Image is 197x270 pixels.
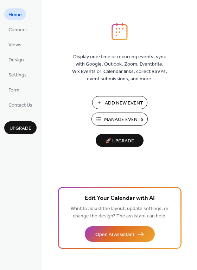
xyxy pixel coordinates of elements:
[8,26,27,34] span: Connect
[91,113,148,126] button: Manage Events
[4,39,26,50] a: Views
[8,72,27,79] span: Settings
[8,56,24,64] span: Design
[8,87,19,94] span: Form
[4,121,37,134] button: Upgrade
[112,23,128,40] img: logo_icon.svg
[95,231,134,238] span: Open AI Assistant
[4,54,28,65] a: Design
[100,136,139,146] span: 🚀 Upgrade
[96,134,144,147] button: 🚀 Upgrade
[8,102,32,109] span: Contact Us
[92,96,147,109] button: Add New Event
[4,69,31,80] a: Settings
[8,11,22,19] span: Home
[71,204,169,221] span: Want to adjust the layout, update settings, or change the design? The assistant can help.
[4,8,26,20] a: Home
[85,194,155,203] span: Edit Your Calendar with AI
[85,226,155,242] button: Open AI Assistant
[72,53,167,83] span: Display one-time or recurring events, sync with Google, Outlook, Zoom, Eventbrite, Wix Events or ...
[104,116,144,123] span: Manage Events
[9,125,31,132] span: Upgrade
[8,41,21,49] span: Views
[4,23,31,35] a: Connect
[4,84,24,95] a: Form
[4,99,37,110] a: Contact Us
[105,100,143,107] span: Add New Event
